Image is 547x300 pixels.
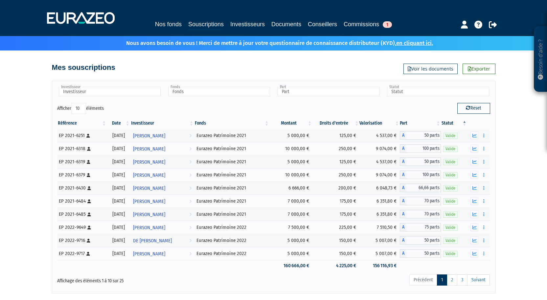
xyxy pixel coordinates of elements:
[189,248,192,260] i: Voir l'investisseur
[59,132,105,139] div: EP 2021-6251
[133,195,165,208] span: [PERSON_NAME]
[189,156,192,168] i: Voir l'investisseur
[269,247,312,260] td: 5 000,00 €
[443,133,458,139] span: Valide
[189,209,192,221] i: Voir l'investisseur
[109,132,128,139] div: [DATE]
[400,118,441,129] th: Part: activer pour trier la colonne par ordre croissant
[400,223,441,231] div: A - Eurazeo Patrimoine 2022
[359,155,400,168] td: 4 537,00 €
[359,168,400,181] td: 9 074,00 €
[359,260,400,271] td: 156 116,93 €
[406,170,441,179] span: 100 parts
[109,171,128,178] div: [DATE]
[463,64,495,74] a: Exporter
[406,184,441,192] span: 66,66 parts
[443,225,458,231] span: Valide
[443,159,458,165] span: Valide
[133,143,165,155] span: [PERSON_NAME]
[269,181,312,194] td: 6 666,00 €
[406,236,441,245] span: 50 parts
[87,212,91,216] i: [Français] Personne physique
[130,155,194,168] a: [PERSON_NAME]
[107,38,433,47] p: Nous avons besoin de vous ! Merci de mettre à jour votre questionnaire de connaissance distribute...
[312,208,359,221] td: 175,00 €
[59,237,105,244] div: EP 2022-9716
[443,146,458,152] span: Valide
[269,194,312,208] td: 7 000,00 €
[400,236,406,245] span: A
[133,248,165,260] span: [PERSON_NAME]
[109,158,128,165] div: [DATE]
[133,235,172,247] span: DE [PERSON_NAME]
[359,221,400,234] td: 7 510,50 €
[57,118,107,129] th: Référence : activer pour trier la colonne par ordre croissant
[196,211,267,218] div: Eurazeo Patrimoine 2021
[400,210,406,218] span: A
[269,129,312,142] td: 5 000,00 €
[443,185,458,191] span: Valide
[269,118,312,129] th: Montant: activer pour trier la colonne par ordre croissant
[443,172,458,178] span: Valide
[87,226,91,230] i: [Français] Personne physique
[155,20,182,29] a: Nos fonds
[400,197,441,205] div: A - Eurazeo Patrimoine 2021
[196,132,267,139] div: Eurazeo Patrimoine 2021
[406,197,441,205] span: 70 parts
[47,12,115,24] img: 1732889491-logotype_eurazeo_blanc_rvb.png
[59,198,105,205] div: EP 2021-6484
[400,170,406,179] span: A
[130,194,194,208] a: [PERSON_NAME]
[87,186,91,190] i: [Français] Personne physique
[196,250,267,257] div: Eurazeo Patrimoine 2022
[344,20,392,29] a: Commissions1
[400,144,441,153] div: A - Eurazeo Patrimoine 2021
[400,157,441,166] div: A - Eurazeo Patrimoine 2021
[130,247,194,260] a: [PERSON_NAME]
[269,221,312,234] td: 7 500,00 €
[189,143,192,155] i: Voir l'investisseur
[359,208,400,221] td: 6 351,80 €
[59,158,105,165] div: EP 2021-6319
[400,157,406,166] span: A
[59,145,105,152] div: EP 2021-6318
[467,274,490,286] a: Suivant
[86,134,90,138] i: [Français] Personne physique
[196,198,267,205] div: Eurazeo Patrimoine 2021
[196,171,267,178] div: Eurazeo Patrimoine 2021
[457,103,490,113] button: Reset
[403,64,458,74] a: Voir les documents
[130,129,194,142] a: [PERSON_NAME]
[406,223,441,231] span: 75 parts
[196,145,267,152] div: Eurazeo Patrimoine 2021
[189,195,192,208] i: Voir l'investisseur
[189,130,192,142] i: Voir l'investisseur
[447,274,457,286] a: 2
[189,182,192,194] i: Voir l'investisseur
[109,145,128,152] div: [DATE]
[359,181,400,194] td: 6 048,73 €
[189,235,192,247] i: Voir l'investisseur
[57,103,104,114] label: Afficher éléments
[130,181,194,194] a: [PERSON_NAME]
[109,198,128,205] div: [DATE]
[400,184,406,192] span: A
[188,20,224,30] a: Souscriptions
[133,130,165,142] span: [PERSON_NAME]
[196,224,267,231] div: Eurazeo Patrimoine 2022
[400,131,406,140] span: A
[308,20,337,29] a: Conseillers
[52,64,115,71] h4: Mes souscriptions
[312,234,359,247] td: 150,00 €
[396,40,433,47] a: en cliquant ici.
[189,169,192,181] i: Voir l'investisseur
[400,131,441,140] div: A - Eurazeo Patrimoine 2021
[194,118,269,129] th: Fonds: activer pour trier la colonne par ordre croissant
[196,158,267,165] div: Eurazeo Patrimoine 2021
[130,234,194,247] a: DE [PERSON_NAME]
[269,234,312,247] td: 5 000,00 €
[400,144,406,153] span: A
[271,20,301,29] a: Documents
[133,222,165,234] span: [PERSON_NAME]
[312,247,359,260] td: 150,00 €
